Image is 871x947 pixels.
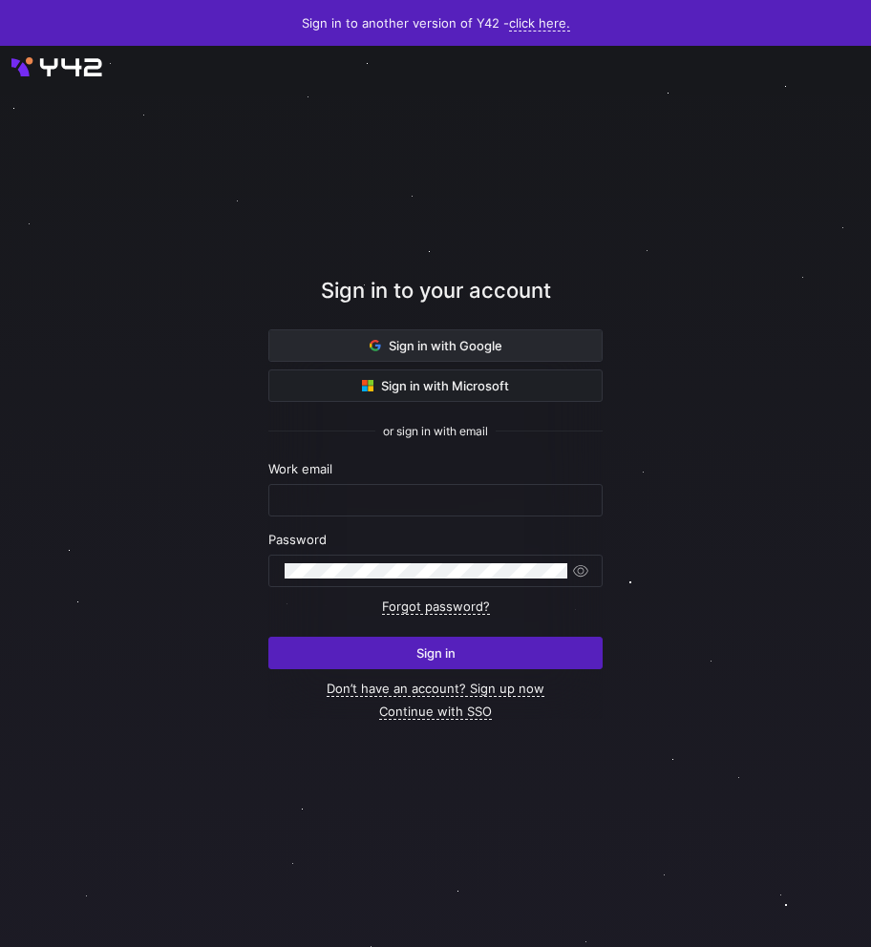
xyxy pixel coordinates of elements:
[379,704,492,720] a: Continue with SSO
[268,329,603,362] button: Sign in with Google
[268,637,603,669] button: Sign in
[370,338,502,353] span: Sign in with Google
[362,378,509,393] span: Sign in with Microsoft
[268,275,603,329] div: Sign in to your account
[416,645,456,661] span: Sign in
[327,681,544,697] a: Don’t have an account? Sign up now
[268,369,603,402] button: Sign in with Microsoft
[268,461,332,476] span: Work email
[382,599,490,615] a: Forgot password?
[268,532,327,547] span: Password
[383,425,488,438] span: or sign in with email
[509,15,570,32] a: click here.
